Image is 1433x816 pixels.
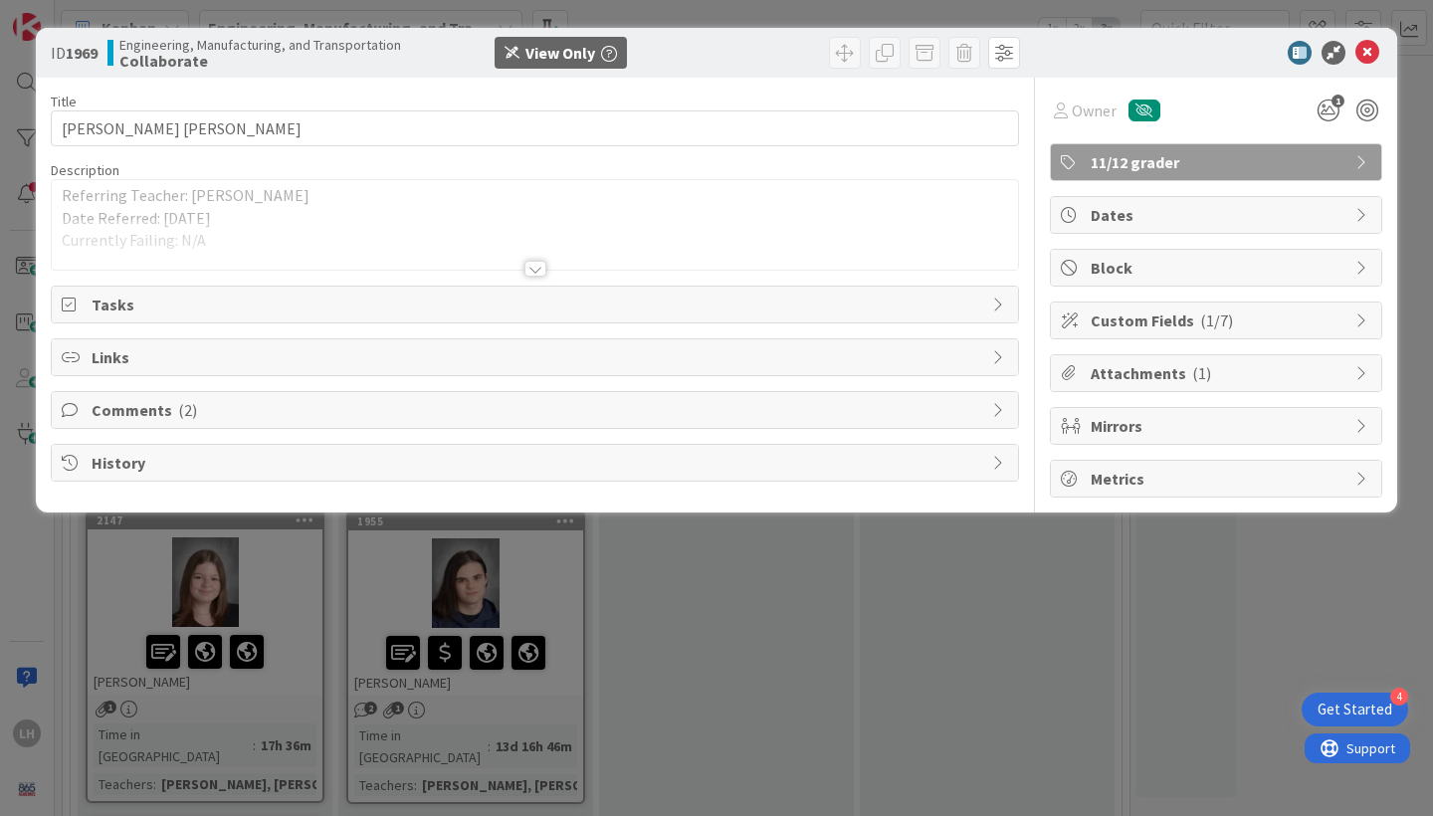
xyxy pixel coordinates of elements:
span: Metrics [1091,467,1345,491]
label: Title [51,93,77,110]
span: ( 1/7 ) [1200,310,1233,330]
span: Support [42,3,91,27]
span: Attachments [1091,361,1345,385]
span: Tasks [92,293,982,316]
span: Mirrors [1091,414,1345,438]
div: View Only [525,41,595,65]
span: History [92,451,982,475]
span: ( 1 ) [1192,363,1211,383]
span: Owner [1072,99,1117,122]
span: ID [51,41,98,65]
div: Get Started [1318,700,1392,719]
span: Dates [1091,203,1345,227]
span: ( 2 ) [178,400,197,420]
p: Date Referred: [DATE] [62,207,1008,230]
input: type card name here... [51,110,1019,146]
span: Engineering, Manufacturing, and Transportation [119,37,401,53]
span: Comments [92,398,982,422]
span: Block [1091,256,1345,280]
p: Referring Teacher: [PERSON_NAME] [62,184,1008,207]
span: Description [51,161,119,179]
b: 1969 [66,43,98,63]
div: 4 [1390,688,1408,706]
span: Links [92,345,982,369]
b: Collaborate [119,53,401,69]
span: Custom Fields [1091,308,1345,332]
div: Open Get Started checklist, remaining modules: 4 [1302,693,1408,726]
span: 11/12 grader [1091,150,1345,174]
span: 1 [1331,95,1344,107]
